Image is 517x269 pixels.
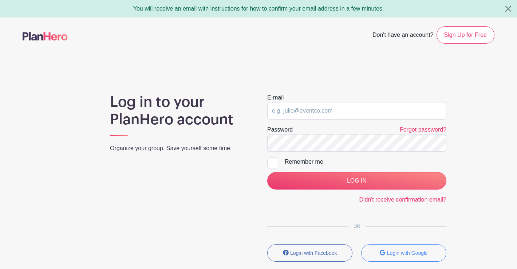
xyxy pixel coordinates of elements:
a: Didn't receive confirmation email? [359,196,446,203]
h1: Log in to your PlanHero account [110,93,250,128]
small: Login with Google [387,250,428,256]
label: Password [267,125,293,134]
label: E-mail [267,93,284,102]
button: Login with Facebook [267,244,352,262]
img: logo-507f7623f17ff9eddc593b1ce0a138ce2505c220e1c5a4e2b4648c50719b7d32.svg [23,32,68,40]
div: Remember me [285,157,446,166]
small: Login with Facebook [290,250,337,256]
input: LOG IN [267,172,446,190]
button: Login with Google [361,244,446,262]
input: e.g. julie@eventco.com [267,102,446,120]
span: Don't have an account? [372,28,434,44]
a: Forgot password? [400,126,446,133]
span: OR [348,224,366,229]
a: Sign Up for Free [437,26,494,44]
p: Organize your group. Save yourself some time. [110,144,250,153]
